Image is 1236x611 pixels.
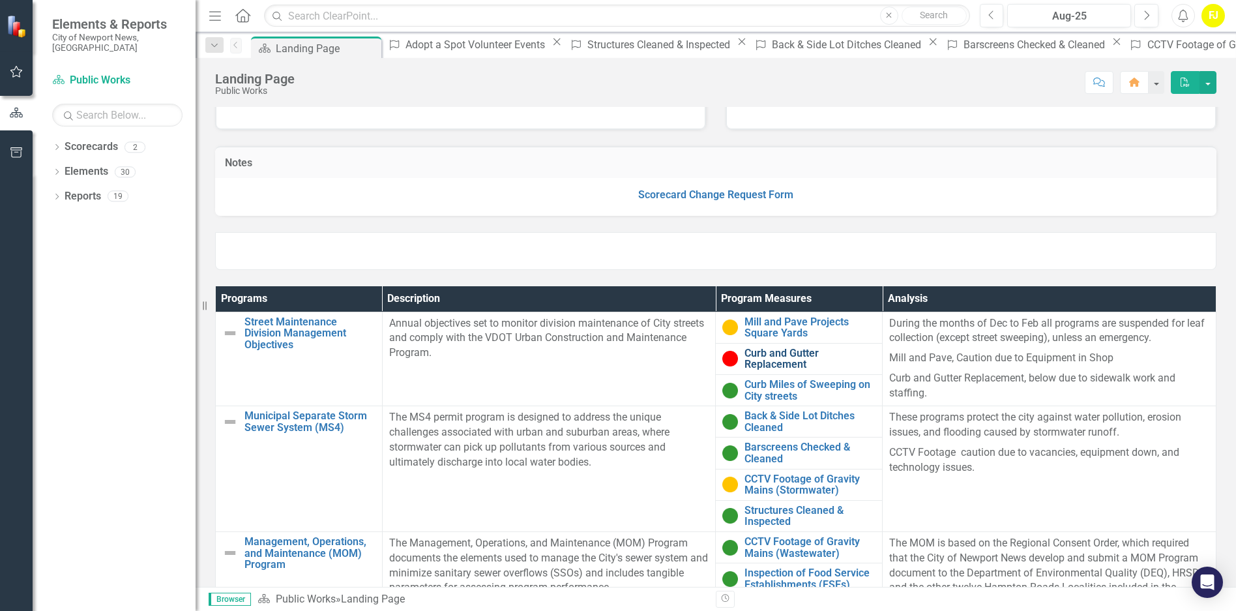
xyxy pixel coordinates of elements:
img: Not Defined [222,414,238,430]
p: CCTV Footage caution due to vacancies, equipment down, and technology issues. [889,443,1209,478]
img: Caution [722,477,738,492]
button: Aug-25 [1007,4,1131,27]
a: Curb Miles of Sweeping on City streets [744,379,875,402]
img: ClearPoint Strategy [7,15,29,38]
p: During the months of Dec to Feb all programs are suspended for leaf collection (except street swe... [889,316,1209,349]
span: Annual objectives set to monitor division maintenance of City streets and comply with the VDOT Ur... [389,317,704,359]
button: Search [902,7,967,25]
div: Public Works [215,86,295,96]
img: Not Defined [222,545,238,561]
h3: Notes [225,157,1207,169]
img: Caution [722,320,738,335]
img: On Target [722,571,738,587]
a: CCTV Footage of Gravity Mains (Wastewater) [744,536,875,559]
a: Public Works [276,593,336,605]
a: Scorecards [65,140,118,155]
a: Management, Operations, and Maintenance (MOM) Program [244,536,375,571]
img: On Target [722,508,738,524]
div: Landing Page [215,72,295,86]
a: Elements [65,164,108,179]
a: CCTV Footage of Gravity Mains (Stormwater) [744,473,875,496]
a: Inspection of Food Service Establishments (FSEs) [744,567,875,590]
div: Adopt a Spot Volunteer Events [405,37,549,53]
span: The MS4 permit program is designed to address the unique challenges associated with urban and sub... [389,411,669,468]
a: Back & Side Lot Ditches Cleaned [744,410,875,433]
div: Open Intercom Messenger [1192,567,1223,598]
a: Public Works [52,73,183,88]
p: These programs protect the city against water pollution, erosion issues, and flooding caused by s... [889,410,1209,443]
span: The Management, Operations, and Maintenance (MOM) Program documents the elements used to manage t... [389,537,708,594]
div: Landing Page [341,593,405,605]
p: Curb and Gutter Replacement, below due to sidewalk work and staffing. [889,368,1209,401]
a: Scorecard Change Request Form [638,188,793,201]
img: Not Defined [222,325,238,341]
img: On Target [722,540,738,556]
div: 2 [125,142,145,153]
div: Back & Side Lot Ditches Cleaned [772,37,925,53]
a: Municipal Separate Storm Sewer System (MS4) [244,410,375,433]
span: Elements & Reports [52,16,183,32]
img: On Target [722,383,738,398]
input: Search Below... [52,104,183,127]
a: Reports [65,189,101,204]
div: Structures Cleaned & Inspected [587,37,734,53]
div: Barscreens Checked & Cleaned [964,37,1109,53]
a: Street Maintenance Division Management Objectives [244,316,375,351]
a: Mill and Pave Projects Square Yards [744,316,875,339]
span: Browser [209,593,251,606]
div: Landing Page [276,40,378,57]
a: Barscreens Checked & Cleaned [744,441,875,464]
a: Barscreens Checked & Cleaned [941,37,1108,53]
p: Mill and Pave, Caution due to Equipment in Shop [889,348,1209,368]
a: Structures Cleaned & Inspected [565,37,733,53]
div: 30 [115,166,136,177]
img: Below Target [722,351,738,366]
div: 19 [108,191,128,202]
a: Adopt a Spot Volunteer Events [384,37,549,53]
a: Curb and Gutter Replacement [744,348,875,370]
div: Aug-25 [1012,8,1126,24]
a: Structures Cleaned & Inspected [744,505,875,528]
img: On Target [722,445,738,461]
input: Search ClearPoint... [264,5,969,27]
div: » [257,592,706,607]
button: FJ [1201,4,1225,27]
img: On Target [722,414,738,430]
span: Search [920,10,948,20]
small: City of Newport News, [GEOGRAPHIC_DATA] [52,32,183,53]
a: Back & Side Lot Ditches Cleaned [750,37,925,53]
